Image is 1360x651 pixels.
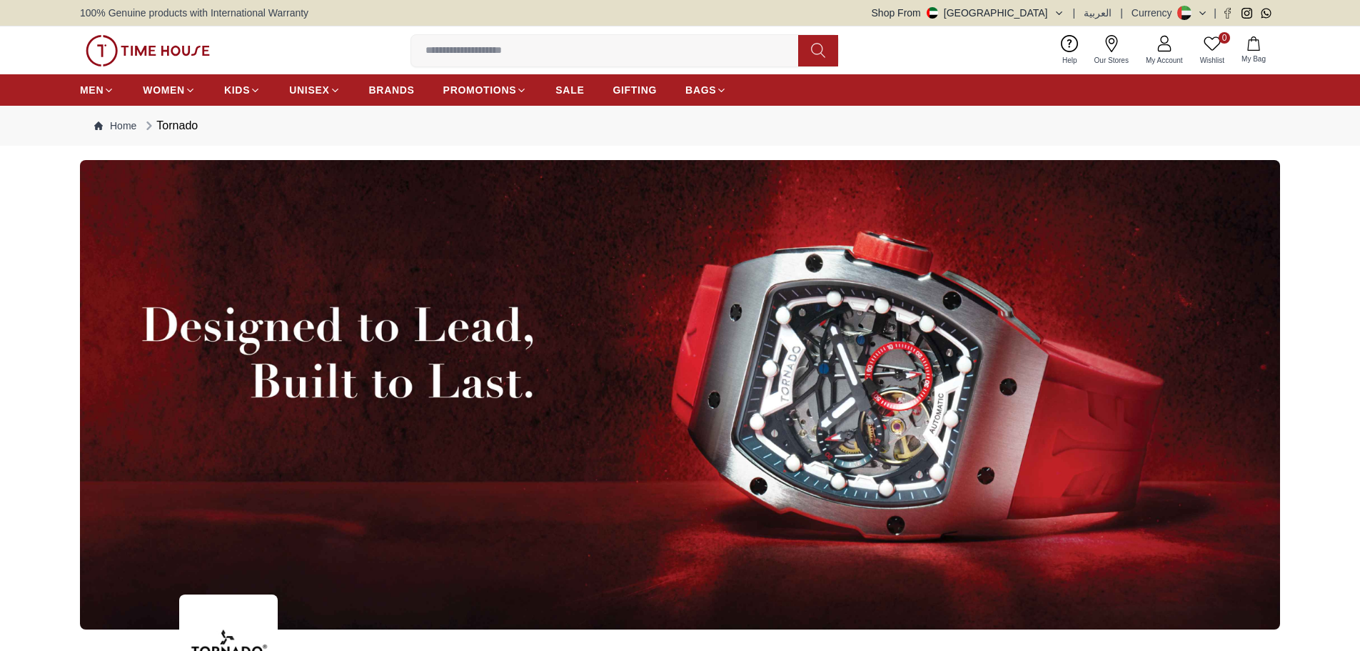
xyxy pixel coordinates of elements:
[80,6,308,20] span: 100% Genuine products with International Warranty
[927,7,938,19] img: United Arab Emirates
[555,83,584,97] span: SALE
[555,77,584,103] a: SALE
[613,83,657,97] span: GIFTING
[1084,6,1112,20] button: العربية
[143,77,196,103] a: WOMEN
[289,77,340,103] a: UNISEX
[86,35,210,66] img: ...
[1214,6,1217,20] span: |
[1089,55,1134,66] span: Our Stores
[224,77,261,103] a: KIDS
[872,6,1064,20] button: Shop From[GEOGRAPHIC_DATA]
[1261,8,1271,19] a: Whatsapp
[1073,6,1076,20] span: |
[289,83,329,97] span: UNISEX
[1194,55,1230,66] span: Wishlist
[369,83,415,97] span: BRANDS
[80,77,114,103] a: MEN
[1057,55,1083,66] span: Help
[443,77,528,103] a: PROMOTIONS
[1222,8,1233,19] a: Facebook
[685,77,727,103] a: BAGS
[224,83,250,97] span: KIDS
[1219,32,1230,44] span: 0
[1192,32,1233,69] a: 0Wishlist
[80,160,1280,630] img: ...
[143,83,185,97] span: WOMEN
[1236,54,1271,64] span: My Bag
[1132,6,1178,20] div: Currency
[80,83,104,97] span: MEN
[1120,6,1123,20] span: |
[1233,34,1274,67] button: My Bag
[613,77,657,103] a: GIFTING
[80,106,1280,146] nav: Breadcrumb
[1140,55,1189,66] span: My Account
[443,83,517,97] span: PROMOTIONS
[1086,32,1137,69] a: Our Stores
[369,77,415,103] a: BRANDS
[142,117,198,134] div: Tornado
[94,119,136,133] a: Home
[1241,8,1252,19] a: Instagram
[1054,32,1086,69] a: Help
[685,83,716,97] span: BAGS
